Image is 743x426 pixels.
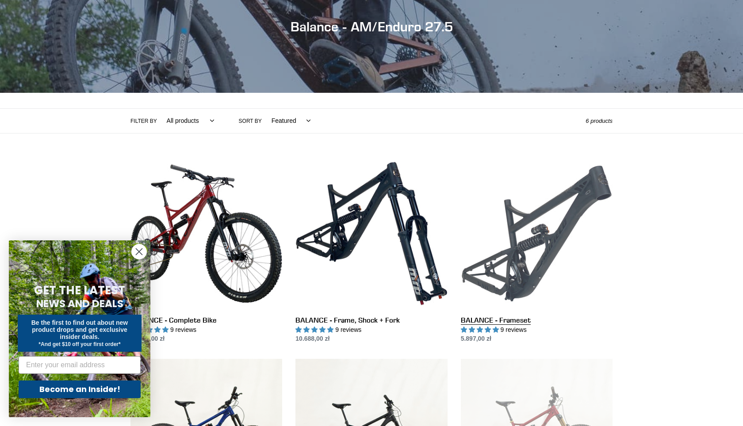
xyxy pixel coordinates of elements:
span: *And get $10 off your first order* [38,341,120,347]
span: NEWS AND DEALS [36,297,123,311]
label: Filter by [130,117,157,125]
span: Be the first to find out about new product drops and get exclusive insider deals. [31,319,128,340]
span: 6 products [586,118,613,124]
label: Sort by [239,117,262,125]
input: Enter your email address [19,356,141,374]
span: Balance - AM/Enduro 27.5 [291,19,453,34]
span: GET THE LATEST [34,282,125,298]
button: Close dialog [131,244,147,259]
button: Become an Insider! [19,380,141,398]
